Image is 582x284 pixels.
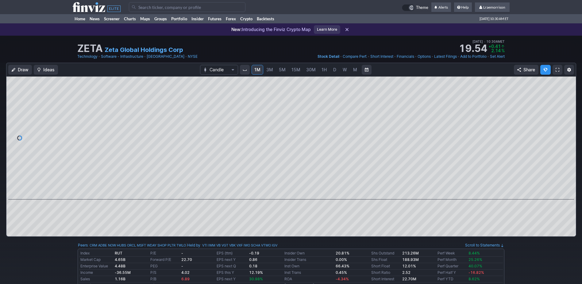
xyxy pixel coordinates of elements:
[215,250,248,257] td: EPS (ttm)
[77,44,103,53] h1: ZETA
[117,242,126,248] a: HUBS
[127,242,136,248] a: ORCL
[149,276,180,282] td: P/B
[244,242,250,248] a: IWO
[105,45,183,54] a: Zeta Global Holdings Corp
[318,53,339,60] a: Stock Detail
[90,242,97,248] a: CRM
[343,54,367,59] span: Compare Perf.
[336,251,349,255] b: 20.81%
[402,270,410,275] a: 2.52
[371,270,390,275] a: Short Ratio
[436,250,467,257] td: Perf Week
[289,65,303,75] a: 15M
[181,270,190,275] b: 4.02
[283,257,334,263] td: Insider Trans
[303,65,318,75] a: 30M
[318,54,339,59] span: Stock Detail
[333,67,336,72] span: D
[79,270,114,276] td: Income
[336,270,347,275] b: 0.45%
[255,14,276,23] a: Backtests
[102,14,122,23] a: Screener
[101,53,143,60] a: Software - Infrastructure
[115,270,131,275] b: -36.55M
[416,4,428,11] span: Theme
[276,65,288,75] a: 5M
[418,53,431,60] a: Options
[283,276,334,282] td: ROA
[343,67,347,72] span: W
[149,250,180,257] td: P/E
[168,242,175,248] a: PLTR
[468,277,480,281] span: 8.62%
[79,250,114,257] td: Index
[402,264,416,268] a: 12.01%
[340,65,350,75] a: W
[238,14,255,23] a: Crypto
[480,14,508,23] span: [DATE] 10:30 AM ET
[459,44,487,53] strong: 19.54
[350,65,360,75] a: M
[202,242,207,248] a: VTI
[122,14,138,23] a: Charts
[402,251,419,255] b: 213.26M
[251,242,260,248] a: SCHA
[249,277,263,281] span: 30.98%
[208,242,215,248] a: IWM
[330,65,340,75] a: D
[488,44,501,49] span: +0.41
[319,65,330,75] a: 1H
[434,53,457,60] a: Latest Filings
[370,250,401,257] td: Shs Outstand
[43,67,55,73] span: Ideas
[79,257,114,263] td: Market Cap
[336,264,349,268] b: 66.43%
[249,251,259,255] b: -0.19
[115,251,122,255] b: RUT
[436,276,467,282] td: Perf YTD
[460,53,487,60] a: Add to Portfolio
[368,53,370,60] span: •
[144,53,146,60] span: •
[514,65,538,75] button: Share
[224,14,238,23] a: Forex
[215,263,248,270] td: EPS next Q
[472,39,505,44] span: [DATE] 10:30AM ET
[431,2,451,12] a: Alerts
[77,53,98,60] a: Technology
[147,53,184,60] a: [GEOGRAPHIC_DATA]
[187,243,200,247] a: Held by
[98,242,107,248] a: ADBE
[431,53,434,60] span: •
[283,263,334,270] td: Inst Own
[436,270,467,276] td: Perf Half Y
[371,264,390,268] a: Short Float
[397,53,414,60] a: Financials
[264,65,276,75] a: 3M
[370,257,401,263] td: Shs Float
[468,264,482,268] span: 40.07%
[436,257,467,263] td: Perf Month
[129,2,245,12] input: Search
[176,242,186,248] a: TWLO
[149,270,180,276] td: P/S
[402,277,416,281] b: 22.70M
[261,242,271,248] a: VTWO
[240,65,250,75] button: Interval
[215,257,248,263] td: EPS next Y
[152,14,169,23] a: Groups
[340,53,342,60] span: •
[231,26,311,33] p: Introducing the Finviz Crypto Map
[108,242,116,248] a: NOW
[181,257,192,262] b: 22.70
[254,67,260,72] span: 1M
[210,67,229,73] span: Candle
[468,257,482,262] span: 25.26%
[454,2,472,12] a: Help
[181,277,190,281] span: 6.89
[181,251,183,255] b: -
[149,257,180,263] td: Forward P/E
